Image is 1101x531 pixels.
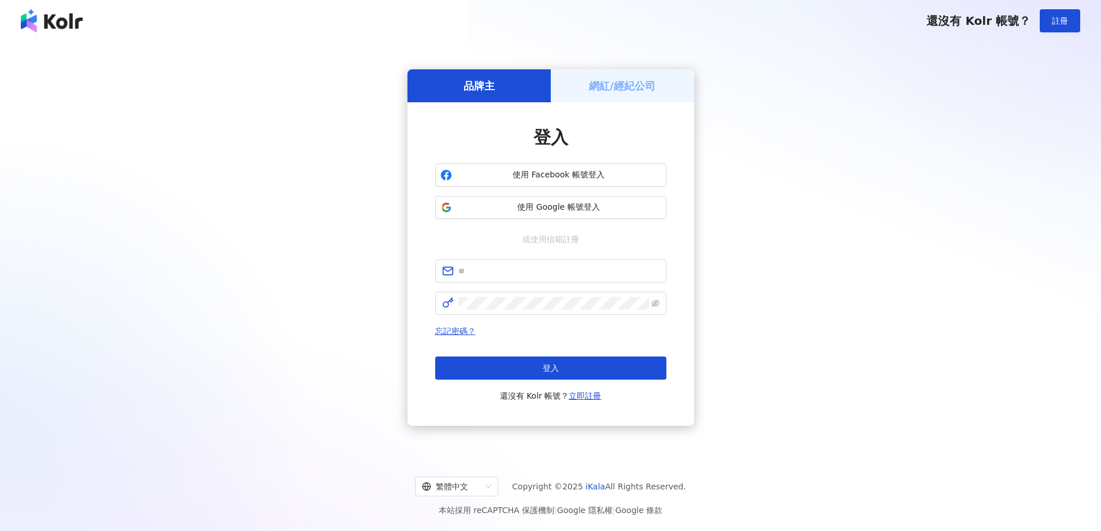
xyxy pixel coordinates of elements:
[569,391,601,400] a: 立即註冊
[615,506,662,515] a: Google 條款
[543,363,559,373] span: 登入
[533,127,568,147] span: 登入
[613,506,616,515] span: |
[651,299,659,307] span: eye-invisible
[422,477,481,496] div: 繁體中文
[926,14,1030,28] span: 還沒有 Kolr 帳號？
[514,233,587,246] span: 或使用信箱註冊
[512,480,686,493] span: Copyright © 2025 All Rights Reserved.
[439,503,662,517] span: 本站採用 reCAPTCHA 保護機制
[500,389,602,403] span: 還沒有 Kolr 帳號？
[464,79,495,93] h5: 品牌主
[589,79,655,93] h5: 網紅/經紀公司
[435,326,476,336] a: 忘記密碼？
[554,506,557,515] span: |
[585,482,605,491] a: iKala
[21,9,83,32] img: logo
[435,164,666,187] button: 使用 Facebook 帳號登入
[457,202,661,213] span: 使用 Google 帳號登入
[1052,16,1068,25] span: 註冊
[435,196,666,219] button: 使用 Google 帳號登入
[1040,9,1080,32] button: 註冊
[557,506,613,515] a: Google 隱私權
[435,357,666,380] button: 登入
[457,169,661,181] span: 使用 Facebook 帳號登入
